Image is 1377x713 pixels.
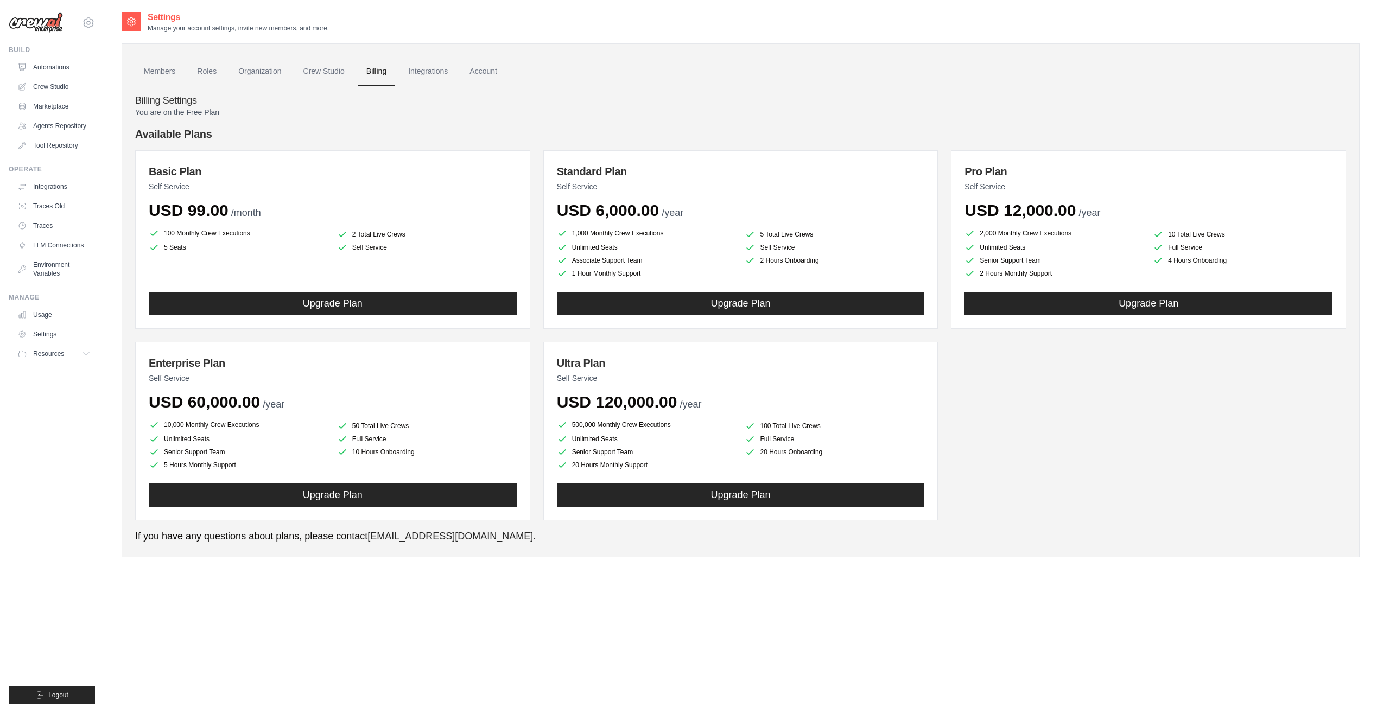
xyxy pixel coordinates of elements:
a: Integrations [399,57,456,86]
li: Associate Support Team [557,255,737,266]
li: 10,000 Monthly Crew Executions [149,418,328,431]
li: 20 Hours Monthly Support [557,460,737,470]
h3: Basic Plan [149,164,517,179]
span: USD 99.00 [149,201,229,219]
a: Organization [230,57,290,86]
li: Self Service [337,242,517,253]
a: Billing [358,57,395,86]
li: 10 Total Live Crews [1153,229,1332,240]
li: 100 Total Live Crews [745,421,924,431]
h3: Enterprise Plan [149,355,517,371]
li: 2 Hours Monthly Support [964,268,1144,279]
span: USD 120,000.00 [557,393,677,411]
span: /year [263,399,284,410]
span: /year [680,399,702,410]
span: /month [231,207,261,218]
a: Usage [13,306,95,323]
p: If you have any questions about plans, please contact . [135,529,1346,544]
li: 5 Seats [149,242,328,253]
button: Upgrade Plan [149,292,517,315]
a: Environment Variables [13,256,95,282]
li: 5 Total Live Crews [745,229,924,240]
h3: Ultra Plan [557,355,925,371]
li: 4 Hours Onboarding [1153,255,1332,266]
li: 20 Hours Onboarding [745,447,924,457]
a: Automations [13,59,95,76]
li: Self Service [745,242,924,253]
li: Full Service [745,434,924,444]
span: /year [1078,207,1100,218]
li: 50 Total Live Crews [337,421,517,431]
a: Traces Old [13,198,95,215]
li: Full Service [337,434,517,444]
li: 2 Total Live Crews [337,229,517,240]
li: 2,000 Monthly Crew Executions [964,227,1144,240]
li: 100 Monthly Crew Executions [149,227,328,240]
a: Traces [13,217,95,234]
span: USD 6,000.00 [557,201,659,219]
button: Upgrade Plan [557,483,925,507]
li: 1,000 Monthly Crew Executions [557,227,737,240]
li: 1 Hour Monthly Support [557,268,737,279]
a: Crew Studio [13,78,95,96]
button: Logout [9,686,95,704]
h3: Standard Plan [557,164,925,179]
span: USD 12,000.00 [964,201,1076,219]
li: Senior Support Team [149,447,328,457]
li: 2 Hours Onboarding [745,255,924,266]
button: Upgrade Plan [964,292,1332,315]
span: Resources [33,349,64,358]
a: Settings [13,326,95,343]
div: Manage [9,293,95,302]
a: Integrations [13,178,95,195]
li: Unlimited Seats [149,434,328,444]
p: You are on the Free Plan [135,107,1346,118]
li: Senior Support Team [964,255,1144,266]
p: Self Service [964,181,1332,192]
span: /year [662,207,683,218]
li: 10 Hours Onboarding [337,447,517,457]
p: Self Service [557,181,925,192]
span: USD 60,000.00 [149,393,260,411]
a: Marketplace [13,98,95,115]
li: Unlimited Seats [964,242,1144,253]
li: Unlimited Seats [557,242,737,253]
div: Operate [9,165,95,174]
p: Self Service [149,373,517,384]
a: Agents Repository [13,117,95,135]
img: Logo [9,12,63,33]
a: Members [135,57,184,86]
li: Unlimited Seats [557,434,737,444]
button: Resources [13,345,95,362]
h4: Billing Settings [135,95,1346,107]
li: 5 Hours Monthly Support [149,460,328,470]
li: Senior Support Team [557,447,737,457]
h3: Pro Plan [964,164,1332,179]
li: 500,000 Monthly Crew Executions [557,418,737,431]
h2: Settings [148,11,329,24]
div: Build [9,46,95,54]
button: Upgrade Plan [557,292,925,315]
a: Crew Studio [295,57,353,86]
button: Upgrade Plan [149,483,517,507]
a: LLM Connections [13,237,95,254]
a: [EMAIL_ADDRESS][DOMAIN_NAME] [367,531,533,542]
a: Tool Repository [13,137,95,154]
a: Account [461,57,506,86]
a: Roles [188,57,225,86]
span: Logout [48,691,68,699]
h4: Available Plans [135,126,1346,142]
p: Self Service [557,373,925,384]
p: Manage your account settings, invite new members, and more. [148,24,329,33]
p: Self Service [149,181,517,192]
li: Full Service [1153,242,1332,253]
